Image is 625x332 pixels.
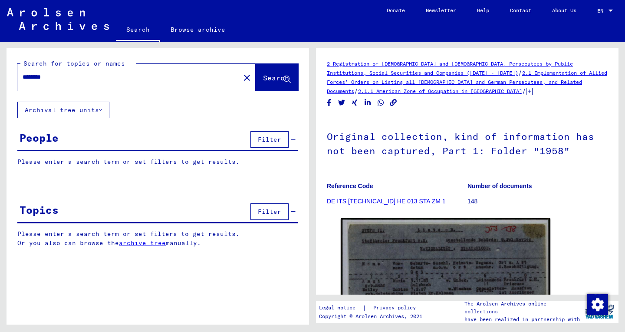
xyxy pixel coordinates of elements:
span: / [518,69,522,76]
p: have been realized in partnership with [464,315,581,323]
button: Filter [250,131,289,148]
span: Filter [258,136,281,143]
button: Share on LinkedIn [363,97,372,108]
span: / [354,87,358,95]
a: DE ITS [TECHNICAL_ID] HE 013 STA ZM 1 [327,198,446,205]
button: Share on WhatsApp [376,97,385,108]
span: EN [597,8,607,14]
a: Legal notice [319,303,362,312]
p: Copyright © Arolsen Archives, 2021 [319,312,426,320]
p: The Arolsen Archives online collections [464,300,581,315]
p: Please enter a search term or set filters to get results. Or you also can browse the manually. [17,229,298,248]
button: Copy link [389,97,398,108]
span: Search [263,73,289,82]
button: Share on Twitter [337,97,346,108]
img: Arolsen_neg.svg [7,8,109,30]
div: People [20,130,59,146]
button: Archival tree units [17,102,109,118]
mat-icon: close [242,73,252,83]
p: Please enter a search term or set filters to get results. [17,157,298,166]
button: Search [256,64,298,91]
a: archive tree [119,239,166,247]
a: Browse archive [160,19,236,40]
div: | [319,303,426,312]
a: 2.1.1 American Zone of Occupation in [GEOGRAPHIC_DATA] [358,88,522,94]
img: Change consent [587,294,608,315]
h1: Original collection, kind of information has not been captured, Part 1: Folder "1958" [327,116,608,169]
button: Share on Facebook [325,97,334,108]
button: Clear [238,69,256,86]
a: Search [116,19,160,42]
b: Number of documents [467,183,532,189]
a: 2.1 Implementation of Allied Forces’ Orders on Listing all [DEMOGRAPHIC_DATA] and German Persecut... [327,70,607,94]
button: Share on Xing [350,97,359,108]
button: Filter [250,203,289,220]
div: Topics [20,202,59,218]
b: Reference Code [327,183,373,189]
span: / [522,87,526,95]
mat-label: Search for topics or names [23,60,125,67]
a: 2 Registration of [DEMOGRAPHIC_DATA] and [DEMOGRAPHIC_DATA] Persecutees by Public Institutions, S... [327,60,573,76]
img: yv_logo.png [583,301,616,322]
p: 148 [467,197,608,206]
a: Privacy policy [366,303,426,312]
span: Filter [258,208,281,216]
